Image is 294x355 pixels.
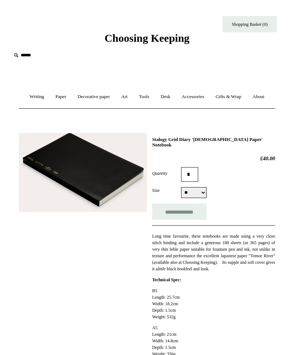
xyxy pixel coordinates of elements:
[50,87,72,106] a: Paper
[156,87,176,106] a: Desk
[211,87,246,106] a: Gifts & Wrap
[248,87,270,106] a: About
[152,287,275,320] p: B5 Length: 25.7cm Width: 18.2cm Depth: 1.5cm Weight: 532g
[19,133,147,212] img: Stalogy Grid Diary 'Bible Paper' Notebook
[152,137,275,148] h1: Stalogy Grid Diary '[DEMOGRAPHIC_DATA] Paper' Notebook
[152,277,181,282] strong: Technical Spec:
[152,187,181,194] label: Size
[116,87,132,106] a: Art
[105,32,189,44] span: Choosing Keeping
[222,16,277,32] a: Shopping Basket (0)
[25,87,49,106] a: Writing
[158,266,185,271] em: little black book
[177,87,209,106] a: Accessories
[73,87,115,106] a: Decorative paper
[152,233,275,272] p: Long time favourite, these notebooks are made using a very close stitch binding and include a gen...
[152,170,181,177] label: Quantity
[134,87,155,106] a: Tools
[105,38,189,43] a: Choosing Keeping
[152,155,275,162] h2: £40.00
